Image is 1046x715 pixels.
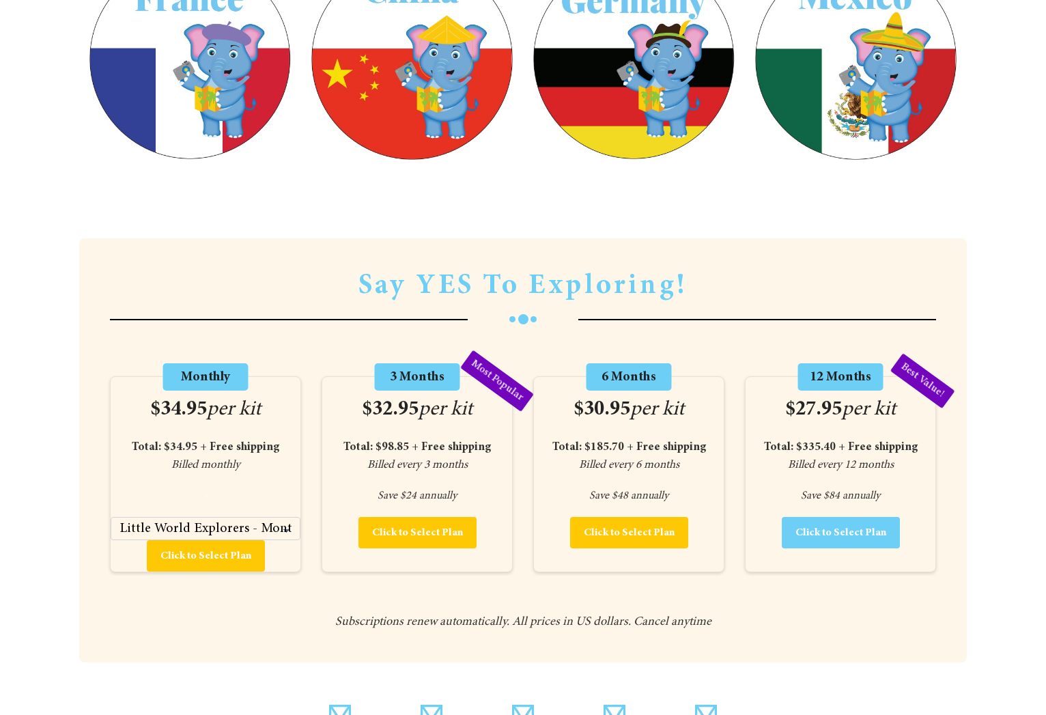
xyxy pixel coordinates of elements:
button: Click to Select Plan [570,517,688,548]
span: Most Popular [460,350,534,412]
span: Best Value! [890,354,955,409]
button: Click to Select Plan [782,517,900,548]
i: Billed every 3 months [367,460,468,471]
span: Say YES To Exploring! [358,272,688,300]
span: Click to Select Plan [584,527,675,538]
i: Billed every 12 months [788,460,894,471]
span: $30.95 [574,399,684,420]
span: Save $48 annually [534,488,724,504]
span: $34.95 [150,399,261,420]
span: per kit [419,399,472,420]
button: Click to Select Plan [147,540,265,572]
span: - [111,488,300,504]
b: Total: $34.95 + Free shipping [132,442,279,453]
span: 3 Months [375,363,460,391]
button: Click to Select Plan [358,517,477,548]
span: per kit [207,399,261,420]
strong: Total: $185.70 + Free shipping [552,442,706,453]
span: Save $84 annually [746,488,935,504]
span: Click to Select Plan [372,527,463,538]
strong: Total: $98.85 + Free shipping [343,442,491,453]
span: 6 Months [586,363,672,391]
span: Subscriptions renew automatically. All prices in US dollars. Cancel anytime [110,613,936,632]
span: $32.95 [362,399,472,420]
span: per kit [842,399,896,420]
i: Billed every 6 months [579,460,679,471]
span: Save $24 annually [322,488,512,504]
span: Billed monthly [171,460,240,471]
span: 12 Months [798,363,884,391]
span: Monthly [163,363,249,391]
span: $27.95 [785,399,896,420]
strong: Total: $335.40 + Free shipping [764,442,918,453]
span: Click to Select Plan [795,527,886,538]
span: Click to Select Plan [160,550,251,561]
span: per kit [630,399,684,420]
